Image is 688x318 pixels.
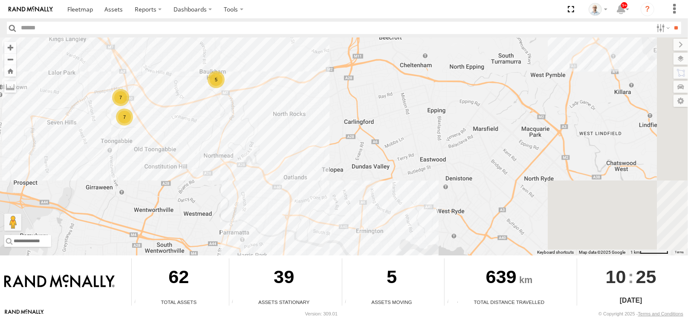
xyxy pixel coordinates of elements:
[342,299,355,306] div: Total number of assets current in transit.
[4,42,16,53] button: Zoom in
[579,250,625,255] span: Map data ©2025 Google
[674,95,688,107] label: Map Settings
[638,311,683,316] a: Terms and Conditions
[112,89,129,106] div: 7
[445,258,573,298] div: 639
[4,53,16,65] button: Zoom out
[628,249,671,255] button: Map Scale: 1 km per 63 pixels
[9,6,53,12] img: rand-logo.svg
[5,309,44,318] a: Visit our Website
[445,298,573,306] div: Total Distance Travelled
[537,249,574,255] button: Keyboard shortcuts
[577,295,685,306] div: [DATE]
[342,298,441,306] div: Assets Moving
[4,275,115,289] img: Rand McNally
[4,214,21,231] button: Drag Pegman onto the map to open Street View
[641,3,654,16] i: ?
[132,258,225,298] div: 62
[675,250,684,254] a: Terms (opens in new tab)
[229,258,339,298] div: 39
[577,258,685,295] div: :
[132,298,225,306] div: Total Assets
[229,298,339,306] div: Assets Stationary
[653,22,671,34] label: Search Filter Options
[445,299,457,306] div: Total distance travelled by all assets within specified date range and applied filters
[4,65,16,77] button: Zoom Home
[342,258,441,298] div: 5
[636,258,656,295] span: 25
[4,81,16,93] label: Measure
[229,299,242,306] div: Total number of assets current stationary.
[586,3,610,16] div: Kurt Byers
[132,299,145,306] div: Total number of Enabled Assets
[598,311,683,316] div: © Copyright 2025 -
[630,250,640,255] span: 1 km
[305,311,338,316] div: Version: 309.01
[606,258,626,295] span: 10
[116,109,133,126] div: 7
[208,71,225,88] div: 5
